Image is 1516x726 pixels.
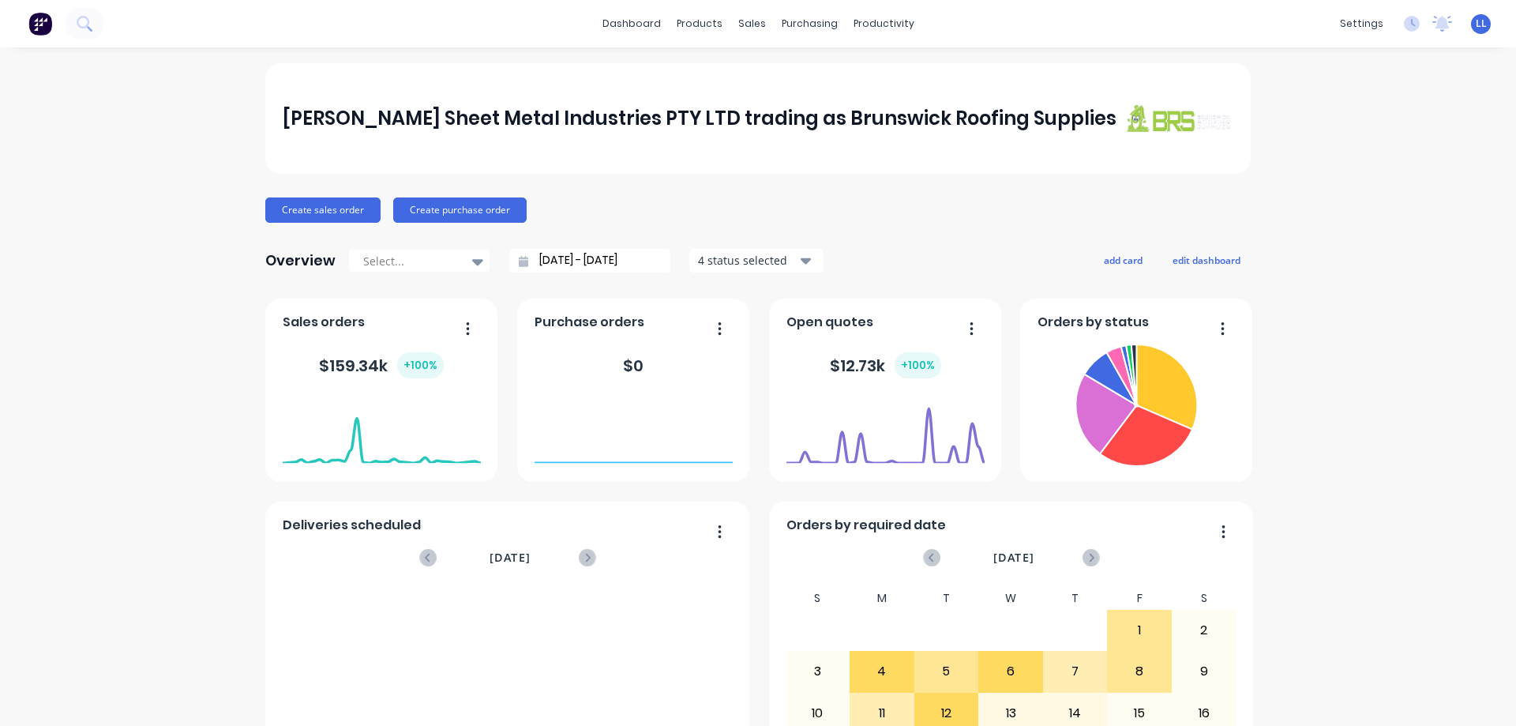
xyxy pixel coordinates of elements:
div: 1 [1108,611,1171,650]
div: purchasing [774,12,846,36]
div: products [669,12,730,36]
button: Create purchase order [393,197,527,223]
div: $ 159.34k [319,352,444,378]
button: edit dashboard [1162,250,1251,270]
div: 6 [979,652,1042,691]
div: 9 [1173,652,1236,691]
div: 2 [1173,611,1236,650]
div: F [1107,587,1172,610]
div: + 100 % [895,352,941,378]
div: $ 0 [623,354,644,378]
div: + 100 % [397,352,444,378]
span: [DATE] [490,549,531,566]
div: T [1043,587,1108,610]
div: sales [730,12,774,36]
span: [DATE] [993,549,1034,566]
div: [PERSON_NAME] Sheet Metal Industries PTY LTD trading as Brunswick Roofing Supplies [283,103,1116,134]
img: J A Sheet Metal Industries PTY LTD trading as Brunswick Roofing Supplies [1123,103,1233,133]
div: 5 [915,652,978,691]
div: $ 12.73k [830,352,941,378]
img: Factory [28,12,52,36]
div: 4 [850,652,914,691]
span: Purchase orders [535,313,644,332]
div: 8 [1108,652,1171,691]
div: T [914,587,979,610]
div: productivity [846,12,922,36]
div: S [1172,587,1236,610]
button: add card [1094,250,1153,270]
button: Create sales order [265,197,381,223]
div: settings [1332,12,1391,36]
span: Deliveries scheduled [283,516,421,535]
span: Open quotes [786,313,873,332]
div: 4 status selected [698,252,797,269]
div: 7 [1044,652,1107,691]
div: Overview [265,245,336,276]
button: 4 status selected [689,249,824,273]
span: Sales orders [283,313,365,332]
div: 3 [786,652,850,691]
div: S [786,587,850,610]
span: Orders by status [1038,313,1149,332]
span: LL [1476,17,1487,31]
a: dashboard [595,12,669,36]
div: W [978,587,1043,610]
div: M [850,587,914,610]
